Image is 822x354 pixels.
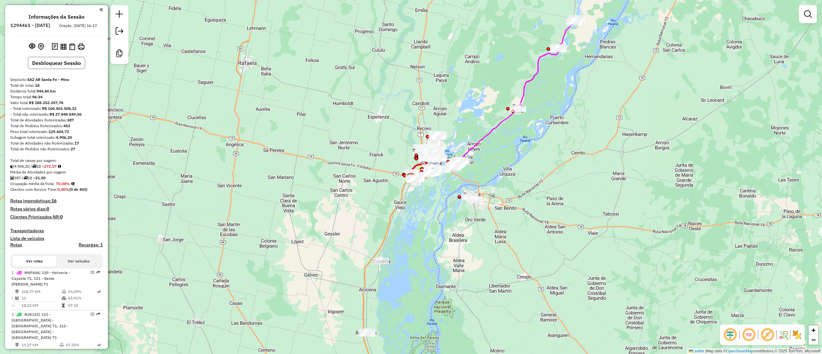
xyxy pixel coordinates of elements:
[21,295,61,301] td: 12
[689,349,704,353] a: Leaflet
[12,270,70,287] span: 1 -
[15,296,19,300] i: Total de Atividades
[60,214,63,220] strong: 0
[10,242,22,248] a: Rotas
[15,290,19,294] i: Distância Total
[32,164,36,168] i: Total de rotas
[424,165,440,172] div: Atividade não roteirizada - COTO C.I.C.S.A.
[67,118,74,122] strong: 387
[778,330,789,340] img: Fluxo de ruas
[68,288,97,295] td: 69,09%
[10,214,103,220] h4: Clientes Priorizados NR:
[10,135,103,140] div: Cubagem total roteirizado:
[705,349,706,353] span: |
[10,140,103,146] div: Total de Atividades não Roteirizadas:
[57,23,100,29] div: Criação: [DATE] 16:17
[12,270,70,287] span: | 130 - Helvecia - Cayasta T1, 131 - Santa [PERSON_NAME] T1
[10,181,55,186] span: Ocupação média da frota:
[35,175,46,180] strong: 21,50
[37,42,45,52] button: Centralizar mapa no depósito ou ponto de apoio
[62,290,66,294] i: % de utilização do peso
[10,164,103,169] div: 4.906,20 / 18 =
[12,256,57,267] button: Ver rotas
[113,25,126,39] a: Exportar sessão
[113,47,126,61] a: Criar modelo
[59,42,68,51] button: Visualizar relatório de Roteirização
[56,135,72,140] strong: 4.906,20
[68,295,97,301] td: 62,41%
[69,187,87,192] strong: (0 de 403)
[56,181,70,186] strong: 70,08%
[468,197,485,204] div: Atividade não roteirizada - INC S.A.
[21,302,61,309] td: 18,23 KM
[424,168,440,175] div: Atividade não roteirizada - COTO C.I.C.S.A.
[10,22,50,28] h6: 1294461 - [DATE]
[687,349,822,354] div: Map data © contributors,© 2025 TomTom, Microsoft
[28,41,37,52] button: Exibir sessão original
[12,295,15,301] td: /
[76,42,86,51] button: Imprimir Rotas
[29,14,84,20] h4: Informações da Sessão
[10,176,14,180] i: Total de Atividades
[21,342,59,348] td: 19,27 KM
[10,88,103,94] div: Distância Total:
[29,100,63,105] strong: R$ 188.352.357,78
[461,194,477,200] div: Atividade não roteirizada - INC S.A.
[62,304,65,307] i: Tempo total em rota
[42,106,76,111] strong: R$ 160.503.508,22
[741,327,756,342] span: Ocultar NR
[811,336,816,344] span: −
[434,166,450,173] div: Atividade não roteirizada - DORINKA SRL
[10,77,103,83] div: Depósito:
[91,312,94,316] em: Opções
[24,270,39,275] span: NNF606
[97,343,101,347] i: Rota otimizada
[10,129,103,135] div: Peso total roteirizado:
[10,175,103,181] div: 387 / 18 =
[71,146,75,151] strong: 27
[68,42,76,51] button: Visualizar Romaneio
[57,256,101,267] button: Ver veículos
[91,270,94,274] em: Opções
[809,325,818,335] a: Zoom in
[10,187,57,192] span: Clientes com Service Time:
[50,42,59,52] button: Logs desbloquear sessão
[12,312,68,340] span: 2 -
[96,312,100,316] em: Rota exportada
[23,176,28,180] i: Total de rotas
[10,123,103,129] div: Total de Pedidos Roteirizados:
[96,270,100,274] em: Rota exportada
[71,182,74,186] em: Média calculada utilizando a maior ocupação (%Peso ou %Cubagem) de cada rota da sessão. Rotas cro...
[10,106,103,111] div: - Total roteirizado:
[801,8,814,21] a: Exibir filtros
[74,141,79,146] strong: 17
[12,312,68,340] span: | 111 - [GEOGRAPHIC_DATA] - [GEOGRAPHIC_DATA] T1, 112 - [GEOGRAPHIC_DATA] - [GEOGRAPHIC_DATA] T1
[10,100,103,106] div: Valor total:
[359,328,375,335] div: Atividade não roteirizada - PEREYRA FELIX ALBERTO
[37,89,56,93] strong: 944,80 km
[792,330,802,340] img: Exibir/Ocultar setores
[57,187,69,192] strong: 0,00%
[10,228,103,234] h4: Transportadoras
[12,302,15,309] td: =
[424,169,440,175] div: Atividade não roteirizada - EL ALFAJOR S.A..
[63,123,70,128] strong: 453
[10,83,103,88] div: Total de rotas:
[10,236,103,241] h4: Lista de veículos
[722,327,738,342] span: Ocultar deslocamento
[32,94,42,99] strong: 96:34
[811,326,816,334] span: +
[27,77,69,82] strong: SAZ AR Santa Fe - Mino
[62,296,66,300] i: % de utilização da cubagem
[10,111,103,117] div: - Total não roteirizado:
[360,330,376,337] div: Atividade não roteirizada - GESE ALBERTO ADRIAN
[407,173,415,181] img: SAZ AR Santa Fe - Mino
[373,258,389,264] div: Atividade não roteirizada - TOSCO MATIAS VALENTIN
[10,169,103,175] div: Média de Atividades por viagem:
[465,196,481,202] div: Atividade não roteirizada - INC S.A.
[97,290,101,294] i: Rota otimizada
[10,206,103,212] h4: Rotas vários dias:
[10,158,103,164] div: Total de caixas por viagem:
[760,327,775,342] span: Exibir rótulo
